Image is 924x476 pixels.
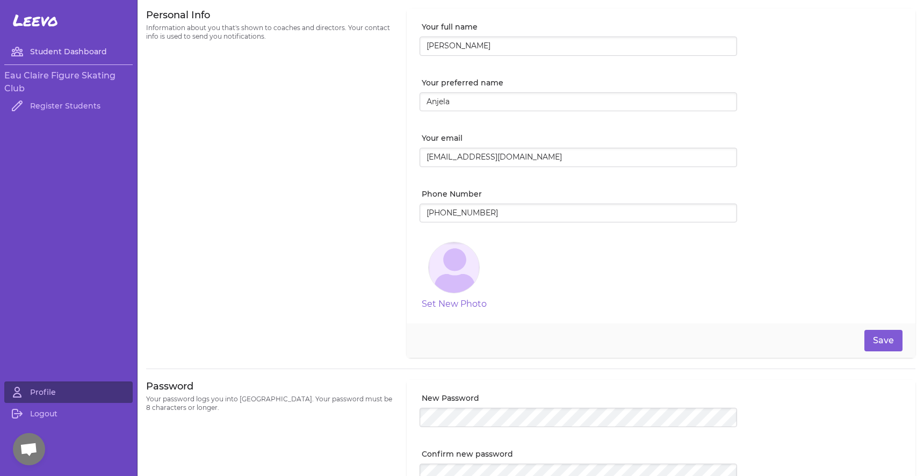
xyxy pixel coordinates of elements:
div: Open chat [13,433,45,465]
p: Information about you that's shown to coaches and directors. Your contact info is used to send yo... [146,24,394,41]
p: Your password logs you into [GEOGRAPHIC_DATA]. Your password must be 8 characters or longer. [146,395,394,412]
h3: Password [146,380,394,393]
input: richard@example.com [420,148,737,167]
label: Confirm new password [422,449,737,459]
a: Logout [4,403,133,424]
input: Your phone number [420,204,737,223]
label: Your full name [422,21,737,32]
span: Leevo [13,11,58,30]
a: Profile [4,381,133,403]
h3: Personal Info [146,9,394,21]
a: Register Students [4,95,133,117]
input: Richard Button [420,37,737,56]
label: Phone Number [422,189,737,199]
label: Your email [422,133,737,143]
label: New Password [422,393,737,403]
input: Richard [420,92,737,112]
a: Student Dashboard [4,41,133,62]
button: Save [864,330,903,351]
h3: Eau Claire Figure Skating Club [4,69,133,95]
button: Set New Photo [422,298,487,311]
label: Your preferred name [422,77,737,88]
